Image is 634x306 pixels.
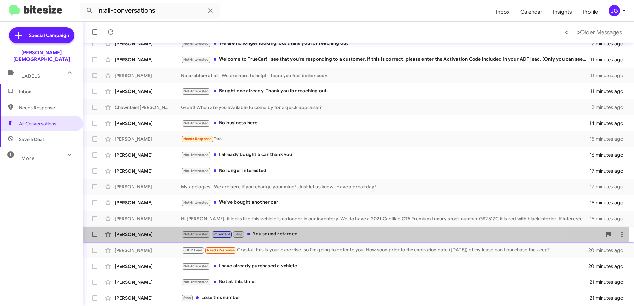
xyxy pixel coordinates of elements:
[590,215,629,222] div: 18 minutes ago
[603,5,627,16] button: jg
[491,2,515,22] a: Inbox
[183,200,209,205] span: Not-Interested
[181,183,590,190] div: My apologies! We are here if you change your mind! Just let us know. Have a great day!
[207,248,235,252] span: Needs Response
[115,215,181,222] div: [PERSON_NAME]
[80,3,220,19] input: Search
[590,295,629,301] div: 21 minutes ago
[183,153,209,157] span: Not-Interested
[592,40,629,47] div: 7 minutes ago
[115,136,181,142] div: [PERSON_NAME]
[183,296,191,300] span: Stop
[590,152,629,158] div: 16 minutes ago
[213,232,230,236] span: Important
[183,137,212,141] span: Needs Response
[181,199,590,206] div: We've bought another car
[115,104,181,111] div: Chawntaiel [PERSON_NAME]
[183,248,203,252] span: CJDR Lead
[590,72,629,79] div: 11 minutes ago
[183,41,209,46] span: Not-Interested
[115,279,181,285] div: [PERSON_NAME]
[115,72,181,79] div: [PERSON_NAME]
[115,152,181,158] div: [PERSON_NAME]
[115,183,181,190] div: [PERSON_NAME]
[181,135,590,143] div: Yes
[9,27,74,43] a: Special Campaign
[580,29,622,36] span: Older Messages
[181,151,590,159] div: I already bought a car thank you
[19,136,44,143] span: Save a Deal
[181,56,590,63] div: Welcome to TrueCar! I see that you're responding to a customer. If this is correct, please enter ...
[19,120,56,127] span: All Conversations
[561,25,573,39] button: Previous
[589,120,629,127] div: 14 minutes ago
[590,168,629,174] div: 17 minutes ago
[590,56,629,63] div: 11 minutes ago
[589,247,629,254] div: 20 minutes ago
[515,2,548,22] a: Calendar
[181,230,602,238] div: You sound retarded
[589,263,629,270] div: 20 minutes ago
[235,232,243,236] span: Stop
[19,104,75,111] span: Needs Response
[181,72,590,79] div: No problem at all. We are here to help! I hope you feel better soon.
[115,40,181,47] div: [PERSON_NAME]
[181,278,590,286] div: Not at this time.
[181,104,590,111] div: Great! When are you available to come by for a quick appraisal?
[576,28,580,36] span: »
[590,199,629,206] div: 18 minutes ago
[590,183,629,190] div: 17 minutes ago
[590,136,629,142] div: 15 minutes ago
[181,119,589,127] div: No business here
[181,215,590,222] div: Hi [PERSON_NAME], it looks like this vehicle is no longer in our inventory. We do have a 2021 Cad...
[183,280,209,284] span: Not-Interested
[183,169,209,173] span: Not-Interested
[590,279,629,285] div: 21 minutes ago
[19,88,75,95] span: Inbox
[115,168,181,174] div: [PERSON_NAME]
[115,295,181,301] div: [PERSON_NAME]
[609,5,620,16] div: jg
[181,246,589,254] div: Crystal, this is your expertise, so I'm going to defer to you. How soon prior to the expiration d...
[115,199,181,206] div: [PERSON_NAME]
[181,262,589,270] div: I have already purchased a vehicle
[29,32,69,39] span: Special Campaign
[565,28,569,36] span: «
[115,231,181,238] div: [PERSON_NAME]
[572,25,626,39] button: Next
[548,2,577,22] a: Insights
[21,155,35,161] span: More
[181,167,590,175] div: No longer interested
[115,263,181,270] div: [PERSON_NAME]
[181,40,592,47] div: We are no longer looking, but thank you for reaching out
[183,57,209,62] span: Not-Interested
[590,88,629,95] div: 11 minutes ago
[181,87,590,95] div: Bought one already. Thank you for reaching out.
[183,121,209,125] span: Not-Interested
[183,232,209,236] span: Not-Interested
[577,2,603,22] a: Profile
[115,56,181,63] div: [PERSON_NAME]
[183,89,209,93] span: Not-Interested
[561,25,626,39] nav: Page navigation example
[115,88,181,95] div: [PERSON_NAME]
[115,120,181,127] div: [PERSON_NAME]
[590,104,629,111] div: 12 minutes ago
[183,264,209,268] span: Not-Interested
[181,294,590,302] div: Lose this number
[115,247,181,254] div: [PERSON_NAME]
[21,73,40,79] span: Labels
